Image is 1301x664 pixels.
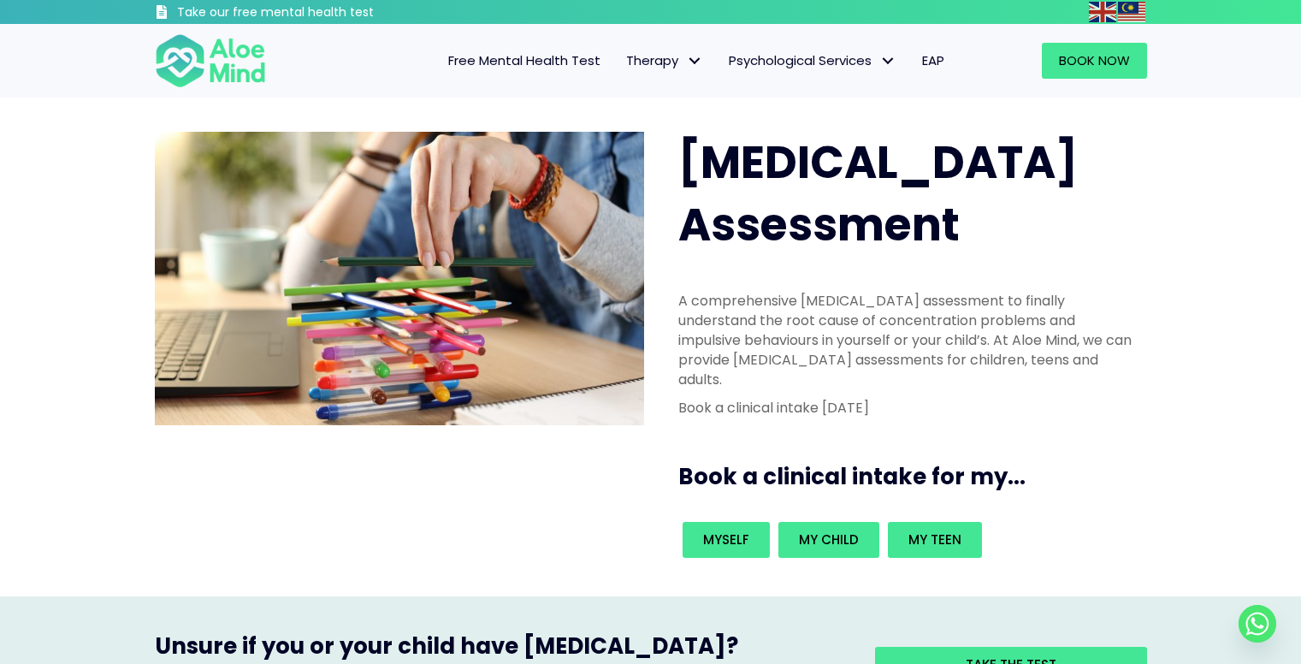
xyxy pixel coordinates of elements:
[155,4,465,24] a: Take our free mental health test
[716,43,909,79] a: Psychological ServicesPsychological Services: submenu
[876,49,901,74] span: Psychological Services: submenu
[799,531,859,548] span: My child
[155,33,266,89] img: Aloe mind Logo
[678,398,1137,418] p: Book a clinical intake [DATE]
[683,522,770,558] a: Myself
[1118,2,1145,22] img: ms
[613,43,716,79] a: TherapyTherapy: submenu
[1042,43,1147,79] a: Book Now
[1239,605,1276,643] a: Whatsapp
[1089,2,1118,21] a: English
[678,461,1154,492] h3: Book a clinical intake for my...
[155,132,644,425] img: ADHD photo
[778,522,879,558] a: My child
[703,531,749,548] span: Myself
[909,43,957,79] a: EAP
[288,43,957,79] nav: Menu
[1118,2,1147,21] a: Malay
[922,51,944,69] span: EAP
[626,51,703,69] span: Therapy
[177,4,465,21] h3: Take our free mental health test
[1089,2,1116,22] img: en
[1059,51,1130,69] span: Book Now
[678,131,1078,256] span: [MEDICAL_DATA] Assessment
[888,522,982,558] a: My teen
[683,49,707,74] span: Therapy: submenu
[678,518,1137,562] div: Book an intake for my...
[678,291,1137,390] p: A comprehensive [MEDICAL_DATA] assessment to finally understand the root cause of concentration p...
[729,51,896,69] span: Psychological Services
[448,51,600,69] span: Free Mental Health Test
[435,43,613,79] a: Free Mental Health Test
[908,531,961,548] span: My teen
